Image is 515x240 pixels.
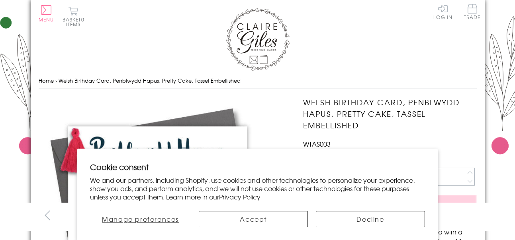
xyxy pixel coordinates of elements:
[90,176,425,201] p: We and our partners, including Shopify, use cookies and other technologies to personalize your ex...
[316,211,425,227] button: Decline
[464,4,481,21] a: Trade
[39,77,54,84] a: Home
[90,211,191,227] button: Manage preferences
[39,5,54,22] button: Menu
[464,4,481,19] span: Trade
[219,192,260,201] a: Privacy Policy
[66,16,84,28] span: 0 items
[55,77,57,84] span: ›
[303,97,476,131] h1: Welsh Birthday Card, Penblwydd Hapus, Pretty Cake, Tassel Embellished
[63,6,84,27] button: Basket0 items
[226,8,290,71] img: Claire Giles Greetings Cards
[102,214,179,224] span: Manage preferences
[39,16,54,23] span: Menu
[90,161,425,172] h2: Cookie consent
[59,77,241,84] span: Welsh Birthday Card, Penblwydd Hapus, Pretty Cake, Tassel Embellished
[39,73,477,89] nav: breadcrumbs
[303,139,331,149] span: WTAS003
[433,4,452,19] a: Log In
[199,211,308,227] button: Accept
[39,206,57,224] button: prev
